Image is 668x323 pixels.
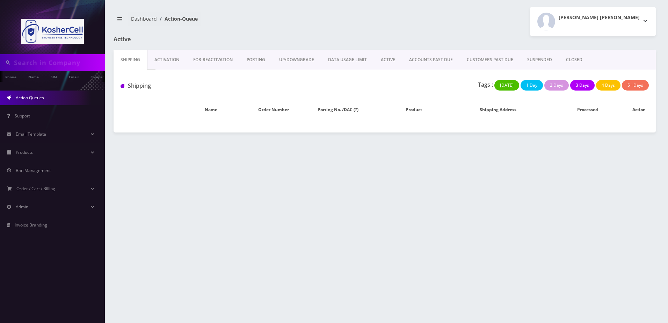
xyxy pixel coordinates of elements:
[21,19,84,44] img: KosherCell
[87,71,110,82] a: Company
[16,131,46,137] span: Email Template
[114,12,379,31] nav: breadcrumb
[622,80,649,91] button: 5+ Days
[314,100,385,120] th: Porting No. /DAC (?)
[374,50,402,70] a: ACTIVE
[494,80,519,91] button: [DATE]
[240,50,272,70] a: PORTING
[121,84,124,88] img: Shipping
[385,100,443,120] th: Product
[321,50,374,70] a: DATA USAGE LIMIT
[553,100,623,120] th: Processed
[16,186,55,192] span: Order / Cart / Billing
[65,71,82,82] a: Email
[147,50,186,70] a: Activation
[272,50,321,70] a: UP/DOWNGRADE
[16,204,28,210] span: Admin
[121,82,290,89] h1: Shipping
[623,100,656,120] th: Action
[544,80,569,91] button: 2 Days
[168,100,254,120] th: Name
[131,15,157,22] a: Dashboard
[559,50,589,70] a: CLOSED
[16,149,33,155] span: Products
[402,50,460,70] a: ACCOUNTS PAST DUE
[559,15,640,21] h2: [PERSON_NAME] [PERSON_NAME]
[114,36,287,43] h1: Active
[157,15,198,22] li: Action-Queue
[520,50,559,70] a: SUSPENDED
[255,100,314,120] th: Order Number
[596,80,620,91] button: 4 Days
[47,71,60,82] a: SIM
[15,222,47,228] span: Invoice Branding
[16,167,51,173] span: Ban Management
[443,100,553,120] th: Shipping Address
[570,80,595,91] button: 3 Days
[25,71,42,82] a: Name
[530,7,656,36] button: [PERSON_NAME] [PERSON_NAME]
[14,56,103,69] input: Search in Company
[114,50,147,70] a: Shipping
[478,80,493,89] p: Tags :
[16,95,44,101] span: Action Queues
[460,50,520,70] a: CUSTOMERS PAST DUE
[521,80,543,91] button: 1 Day
[15,113,30,119] span: Support
[186,50,240,70] a: FOR-REActivation
[2,71,20,82] a: Phone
